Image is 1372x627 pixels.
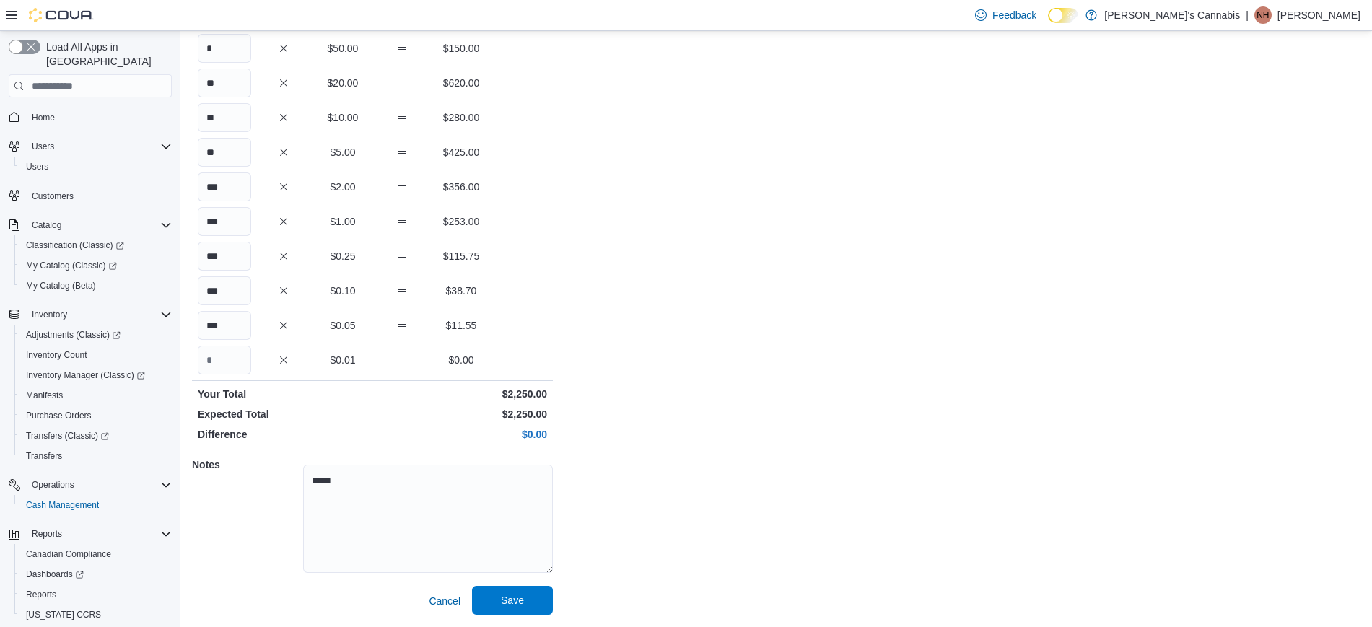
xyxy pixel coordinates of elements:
p: Difference [198,427,370,442]
a: Home [26,109,61,126]
button: Transfers [14,446,178,466]
h5: Notes [192,450,300,479]
button: Canadian Compliance [14,544,178,564]
span: [US_STATE] CCRS [26,609,101,621]
button: Operations [3,475,178,495]
button: Save [472,586,553,615]
span: Purchase Orders [26,410,92,421]
span: My Catalog (Beta) [26,280,96,291]
p: $38.70 [434,284,488,298]
p: Expected Total [198,407,370,421]
input: Quantity [198,346,251,374]
a: Transfers (Classic) [14,426,178,446]
button: Users [26,138,60,155]
button: Cash Management [14,495,178,515]
button: Operations [26,476,80,494]
span: Operations [32,479,74,491]
a: Transfers [20,447,68,465]
p: $150.00 [434,41,488,56]
a: Transfers (Classic) [20,427,115,444]
p: $280.00 [434,110,488,125]
button: Inventory [3,304,178,325]
p: $20.00 [316,76,370,90]
button: Customers [3,185,178,206]
p: $1.00 [316,214,370,229]
input: Quantity [198,172,251,201]
p: $10.00 [316,110,370,125]
input: Quantity [198,276,251,305]
p: $2,250.00 [375,387,547,401]
span: Adjustments (Classic) [26,329,121,341]
a: Cash Management [20,496,105,514]
span: Transfers [26,450,62,462]
a: Purchase Orders [20,407,97,424]
span: Dashboards [26,569,84,580]
a: Inventory Manager (Classic) [20,367,151,384]
p: $0.01 [316,353,370,367]
span: Home [26,108,172,126]
span: Operations [26,476,172,494]
span: Save [501,593,524,608]
span: Transfers [20,447,172,465]
p: $2,250.00 [375,407,547,421]
a: [US_STATE] CCRS [20,606,107,623]
span: My Catalog (Classic) [26,260,117,271]
a: Reports [20,586,62,603]
span: Reports [26,589,56,600]
a: Canadian Compliance [20,545,117,563]
input: Quantity [198,34,251,63]
p: Your Total [198,387,370,401]
a: Manifests [20,387,69,404]
span: Inventory Manager (Classic) [26,369,145,381]
button: Inventory [26,306,73,323]
span: Feedback [992,8,1036,22]
button: Cancel [423,587,466,615]
a: Inventory Count [20,346,93,364]
button: Purchase Orders [14,405,178,426]
span: Adjustments (Classic) [20,326,172,343]
span: Reports [32,528,62,540]
input: Quantity [198,311,251,340]
p: $0.00 [375,427,547,442]
span: Inventory Manager (Classic) [20,367,172,384]
img: Cova [29,8,94,22]
span: Reports [26,525,172,543]
button: Catalog [3,215,178,235]
input: Dark Mode [1048,8,1078,23]
button: Reports [14,584,178,605]
div: Nicole H [1254,6,1272,24]
button: Reports [3,524,178,544]
a: My Catalog (Beta) [20,277,102,294]
span: Transfers (Classic) [20,427,172,444]
button: Catalog [26,216,67,234]
span: Cash Management [26,499,99,511]
span: Inventory Count [20,346,172,364]
input: Quantity [198,138,251,167]
a: Customers [26,188,79,205]
p: [PERSON_NAME]'s Cannabis [1104,6,1240,24]
button: Users [14,157,178,177]
span: Manifests [26,390,63,401]
span: Canadian Compliance [20,545,172,563]
a: Feedback [969,1,1042,30]
p: $2.00 [316,180,370,194]
span: Cash Management [20,496,172,514]
span: Classification (Classic) [26,240,124,251]
p: $0.00 [434,353,488,367]
span: Users [26,138,172,155]
span: Purchase Orders [20,407,172,424]
p: $115.75 [434,249,488,263]
a: My Catalog (Classic) [20,257,123,274]
span: NH [1257,6,1269,24]
span: Load All Apps in [GEOGRAPHIC_DATA] [40,40,172,69]
button: [US_STATE] CCRS [14,605,178,625]
span: Catalog [32,219,61,231]
span: Inventory Count [26,349,87,361]
a: Classification (Classic) [14,235,178,255]
span: Users [20,158,172,175]
span: Canadian Compliance [26,548,111,560]
a: Inventory Manager (Classic) [14,365,178,385]
span: Home [32,112,55,123]
a: Dashboards [14,564,178,584]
